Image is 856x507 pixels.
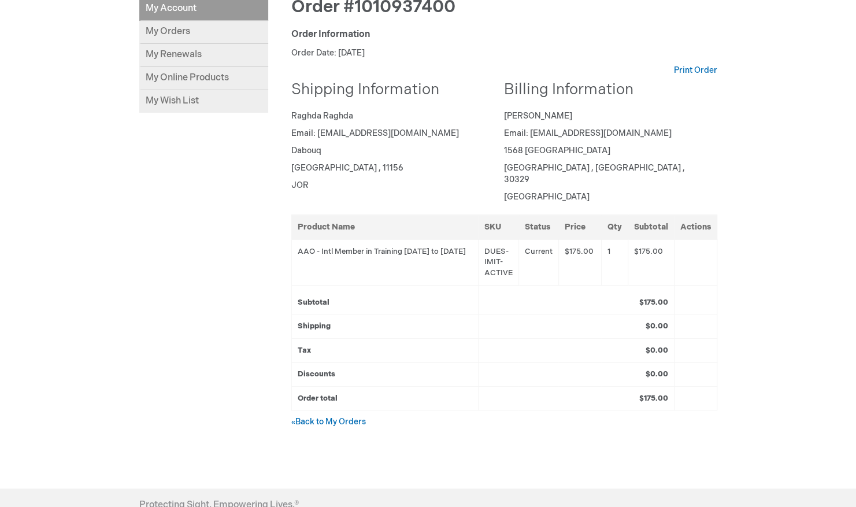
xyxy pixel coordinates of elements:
[639,298,668,307] strong: $175.00
[518,239,558,285] td: Current
[291,47,717,59] p: Order Date: [DATE]
[601,239,628,285] td: 1
[291,111,353,121] span: Raghda Raghda
[291,418,295,427] small: «
[139,90,268,113] a: My Wish List
[646,369,668,379] strong: $0.00
[504,128,672,138] span: Email: [EMAIL_ADDRESS][DOMAIN_NAME]
[291,239,478,285] td: AAO - Intl Member in Training [DATE] to [DATE]
[674,65,717,76] a: Print Order
[298,346,311,355] strong: Tax
[601,214,628,239] th: Qty
[628,239,674,285] td: $175.00
[558,239,601,285] td: $175.00
[298,369,335,379] strong: Discounts
[558,214,601,239] th: Price
[628,214,674,239] th: Subtotal
[298,321,331,331] strong: Shipping
[504,192,590,202] span: [GEOGRAPHIC_DATA]
[478,214,518,239] th: SKU
[291,163,403,173] span: [GEOGRAPHIC_DATA] , 11156
[291,146,321,156] span: Dabouq
[298,298,329,307] strong: Subtotal
[504,82,709,99] h2: Billing Information
[291,28,717,42] div: Order Information
[646,321,668,331] strong: $0.00
[478,239,518,285] td: DUES-IMIT-ACTIVE
[291,180,309,190] span: JOR
[504,146,610,156] span: 1568 [GEOGRAPHIC_DATA]
[291,128,459,138] span: Email: [EMAIL_ADDRESS][DOMAIN_NAME]
[639,394,668,403] strong: $175.00
[291,82,496,99] h2: Shipping Information
[291,417,366,427] a: «Back to My Orders
[504,111,572,121] span: [PERSON_NAME]
[504,163,685,184] span: [GEOGRAPHIC_DATA] , [GEOGRAPHIC_DATA] , 30329
[291,214,478,239] th: Product Name
[298,394,338,403] strong: Order total
[139,44,268,67] a: My Renewals
[646,346,668,355] strong: $0.00
[674,214,717,239] th: Actions
[518,214,558,239] th: Status
[139,67,268,90] a: My Online Products
[139,21,268,44] a: My Orders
